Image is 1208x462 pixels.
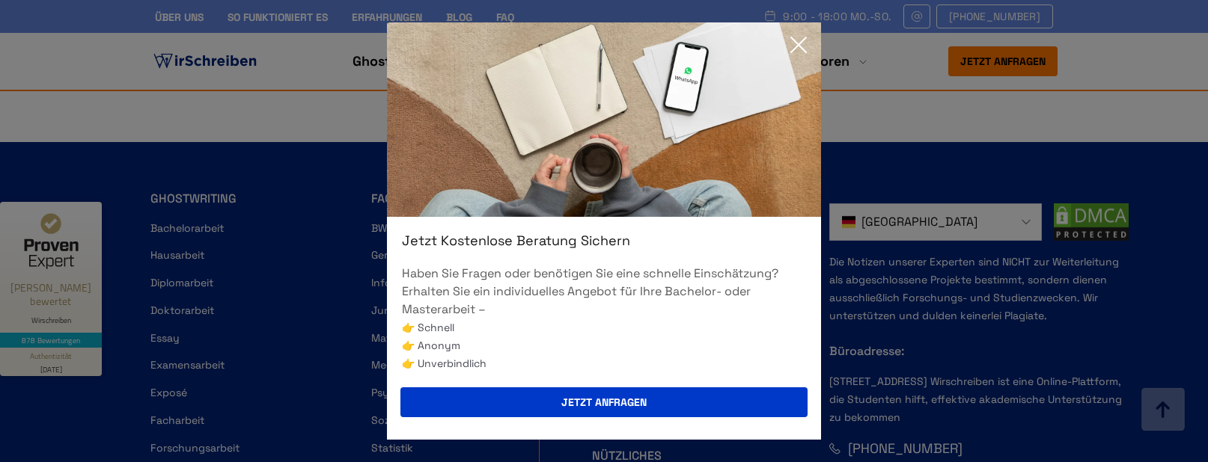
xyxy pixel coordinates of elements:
[402,354,806,372] li: 👉 Unverbindlich
[387,232,821,250] div: Jetzt kostenlose Beratung sichern
[402,265,806,318] p: Haben Sie Fragen oder benötigen Sie eine schnelle Einschätzung? Erhalten Sie ein individuelles An...
[387,22,821,217] img: exit
[400,387,808,417] button: Jetzt anfragen
[402,318,806,336] li: 👉 Schnell
[402,336,806,354] li: 👉 Anonym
